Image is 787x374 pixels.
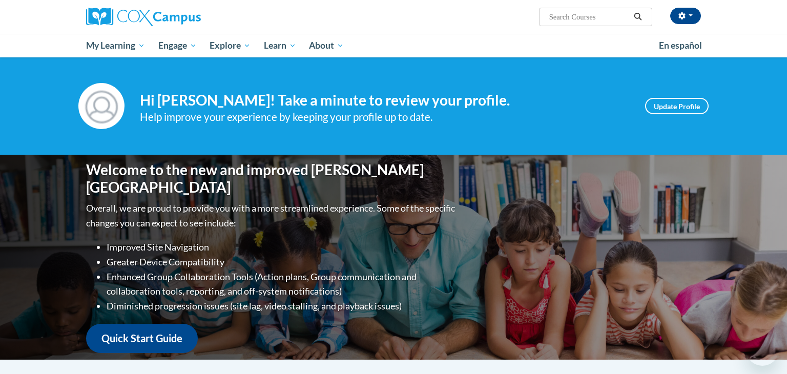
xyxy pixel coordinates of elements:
a: Update Profile [645,98,709,114]
img: Profile Image [78,83,125,129]
li: Diminished progression issues (site lag, video stalling, and playback issues) [107,299,458,314]
h4: Hi [PERSON_NAME]! Take a minute to review your profile. [140,92,630,109]
a: Learn [257,34,303,57]
div: Help improve your experience by keeping your profile up to date. [140,109,630,126]
a: Explore [203,34,257,57]
li: Enhanced Group Collaboration Tools (Action plans, Group communication and collaboration tools, re... [107,269,458,299]
span: Explore [210,39,251,52]
button: Account Settings [670,8,701,24]
span: Learn [264,39,296,52]
span: Engage [158,39,197,52]
a: En español [652,35,709,56]
img: Cox Campus [86,8,201,26]
a: About [303,34,351,57]
span: En español [659,40,702,51]
span: My Learning [86,39,145,52]
button: Search [630,11,646,23]
a: Engage [152,34,203,57]
div: Main menu [71,34,716,57]
span: About [309,39,344,52]
li: Improved Site Navigation [107,240,458,255]
input: Search Courses [548,11,630,23]
h1: Welcome to the new and improved [PERSON_NAME][GEOGRAPHIC_DATA] [86,161,458,196]
a: Quick Start Guide [86,324,198,353]
p: Overall, we are proud to provide you with a more streamlined experience. Some of the specific cha... [86,201,458,231]
a: My Learning [79,34,152,57]
a: Cox Campus [86,8,281,26]
iframe: Button to launch messaging window [746,333,779,366]
li: Greater Device Compatibility [107,255,458,269]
